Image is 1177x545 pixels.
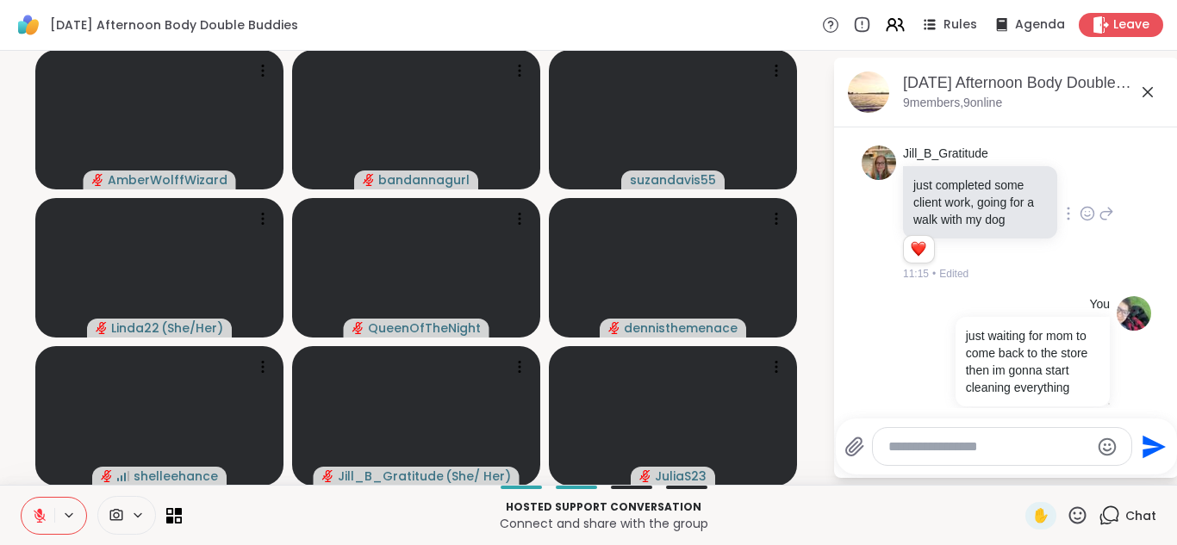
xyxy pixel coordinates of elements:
[378,171,470,189] span: bandannagurl
[903,266,929,282] span: 11:15
[192,499,1015,515] p: Hosted support conversation
[903,95,1002,112] p: 9 members, 9 online
[445,468,511,485] span: ( She/ Her )
[108,171,227,189] span: AmberWolffWizard
[639,470,651,482] span: audio-muted
[848,71,889,113] img: Monday Afternoon Body Double Buddies, Oct 13
[101,470,113,482] span: audio-muted
[943,16,977,34] span: Rules
[966,327,1099,396] p: just waiting for mom to come back to the store then im gonna start cleaning everything
[608,322,620,334] span: audio-muted
[161,319,223,337] span: ( She/Her )
[932,266,936,282] span: •
[192,515,1015,532] p: Connect and share with the group
[888,438,1089,455] textarea: Type your message
[624,319,738,337] span: dennisthemenace
[1132,427,1171,466] button: Send
[1117,296,1151,331] img: https://sharewell-space-live.sfo3.digitaloceanspaces.com/user-generated/f837f3be-89e4-4695-8841-a...
[134,468,218,485] span: shelleehance
[96,322,108,334] span: audio-muted
[352,322,364,334] span: audio-muted
[903,72,1165,94] div: [DATE] Afternoon Body Double Buddies, [DATE]
[1097,437,1118,457] button: Emoji picker
[111,319,159,337] span: Linda22
[909,243,927,257] button: Reactions: love
[862,146,896,180] img: https://sharewell-space-live.sfo3.digitaloceanspaces.com/user-generated/2564abe4-c444-4046-864b-7...
[904,236,934,263] div: Reaction list
[50,16,298,34] span: [DATE] Afternoon Body Double Buddies
[338,468,444,485] span: Jill_B_Gratitude
[1032,505,1049,526] span: ✋
[655,468,707,485] span: JuliaS23
[1015,16,1065,34] span: Agenda
[14,10,43,40] img: ShareWell Logomark
[1089,296,1110,313] h4: You
[368,319,481,337] span: QueenOfTheNight
[1113,16,1149,34] span: Leave
[1125,507,1156,524] span: Chat
[913,177,1047,228] p: just completed some client work, going for a walk with my dog
[322,470,334,482] span: audio-muted
[630,171,716,189] span: suzandavis55
[92,174,104,186] span: audio-muted
[363,174,375,186] span: audio-muted
[903,146,988,163] a: Jill_B_Gratitude
[939,266,968,282] span: Edited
